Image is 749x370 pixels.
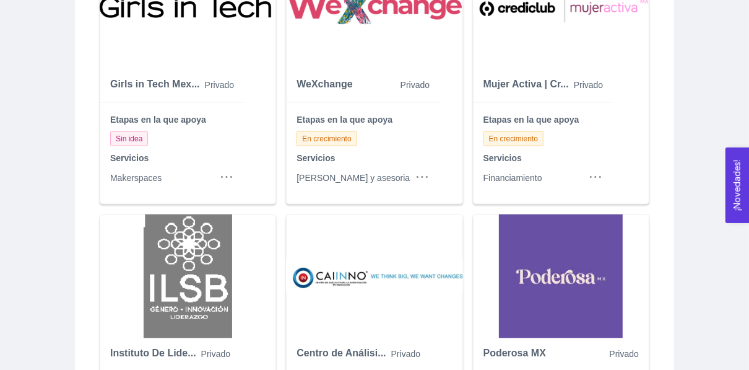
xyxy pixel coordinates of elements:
img: 1719009219176-Poderosa.jpeg [473,214,649,338]
strong: Etapas en la que apoya [297,115,392,125]
strong: Servicios [483,153,522,163]
span: Privado [205,80,234,90]
span: Privado [201,349,230,359]
span: Privado [400,80,430,90]
span: Sin idea [110,131,148,146]
span: [PERSON_NAME] y asesoria [297,173,410,183]
h5: Poderosa MX [483,346,546,361]
span: Privado [610,349,639,359]
span: Privado [574,80,603,90]
img: 1719354380295-ILSB.png [100,214,276,338]
span: Financiamiento [483,173,542,183]
span: ellipsis [219,170,234,185]
h5: WeXchange [297,77,352,92]
span: Privado [391,349,420,359]
h5: Girls in Tech Mex... [110,77,200,92]
span: ellipsis [415,170,430,185]
span: En crecimiento [297,131,357,146]
span: En crecimiento [483,131,543,146]
h5: Instituto De Lide... [110,346,196,361]
strong: Etapas en la que apoya [110,115,206,125]
button: Open Feedback Widget [725,148,749,223]
strong: Servicios [110,153,149,163]
h5: Mujer Activa | Cr... [483,77,569,92]
span: Makerspaces [110,173,162,183]
strong: Etapas en la que apoya [483,115,579,125]
span: ellipsis [588,170,603,185]
img: 1719009219294-CAIINNO.jpeg [286,214,462,338]
strong: Servicios [297,153,335,163]
h5: Centro de Análisi... [297,346,386,361]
